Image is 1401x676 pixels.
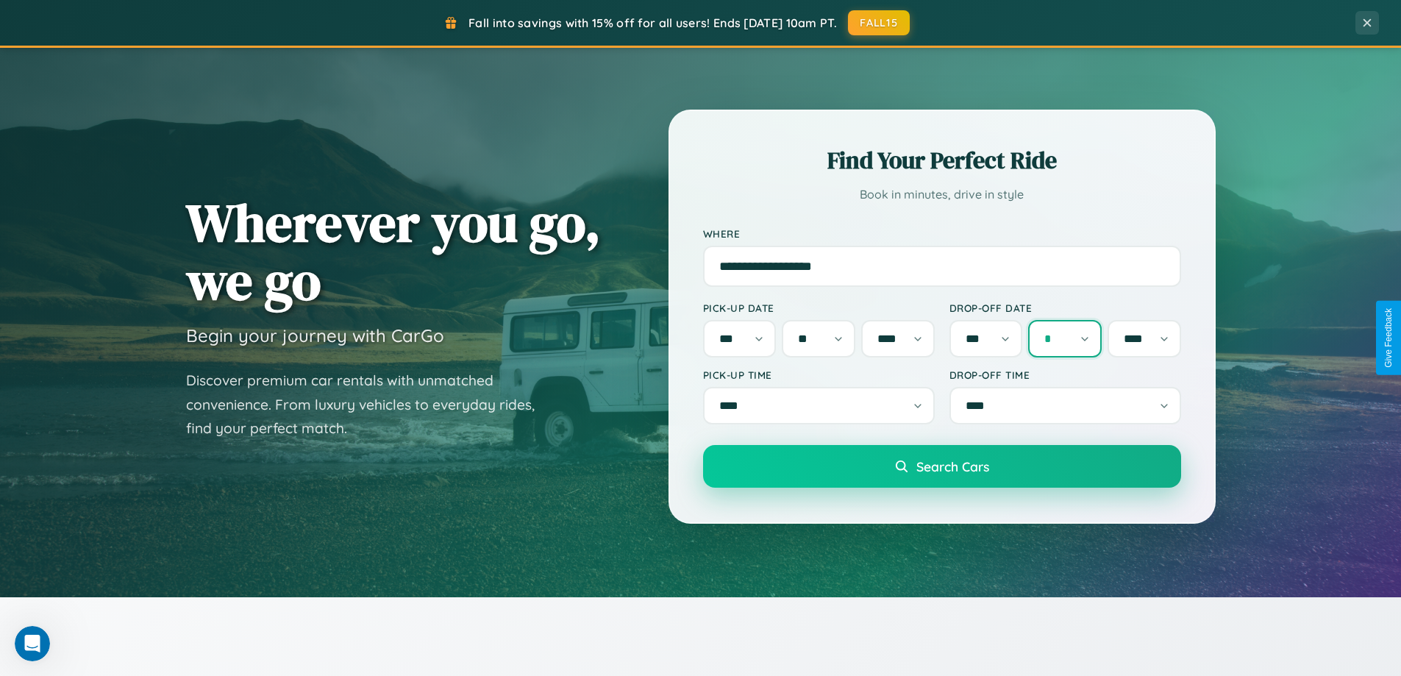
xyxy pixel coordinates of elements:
label: Pick-up Date [703,302,935,314]
div: Give Feedback [1383,308,1394,368]
span: Search Cars [916,458,989,474]
label: Drop-off Date [949,302,1181,314]
p: Discover premium car rentals with unmatched convenience. From luxury vehicles to everyday rides, ... [186,369,554,441]
h3: Begin your journey with CarGo [186,324,444,346]
button: FALL15 [848,10,910,35]
label: Where [703,227,1181,240]
p: Book in minutes, drive in style [703,184,1181,205]
button: Search Cars [703,445,1181,488]
iframe: Intercom live chat [15,626,50,661]
h2: Find Your Perfect Ride [703,144,1181,177]
span: Fall into savings with 15% off for all users! Ends [DATE] 10am PT. [468,15,837,30]
label: Pick-up Time [703,369,935,381]
h1: Wherever you go, we go [186,193,601,310]
label: Drop-off Time [949,369,1181,381]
